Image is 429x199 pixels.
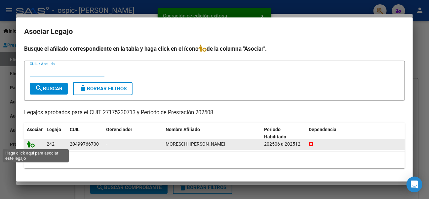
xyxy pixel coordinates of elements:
[79,86,127,92] span: Borrar Filtros
[407,177,422,192] div: Open Intercom Messenger
[24,109,405,117] p: Legajos aprobados para el CUIT 27175230713 y Período de Prestación 202508
[47,141,55,147] span: 242
[166,127,200,132] span: Nombre Afiliado
[306,123,405,144] datatable-header-cell: Dependencia
[262,123,306,144] datatable-header-cell: Periodo Habilitado
[24,152,405,168] div: 1 registros
[27,127,43,132] span: Asociar
[30,83,68,95] button: Buscar
[70,127,80,132] span: CUIL
[79,84,87,92] mat-icon: delete
[163,123,262,144] datatable-header-cell: Nombre Afiliado
[70,140,99,148] div: 20499766700
[44,123,67,144] datatable-header-cell: Legajo
[264,140,304,148] div: 202506 a 202512
[106,127,132,132] span: Gerenciador
[24,123,44,144] datatable-header-cell: Asociar
[67,123,103,144] datatable-header-cell: CUIL
[47,127,61,132] span: Legajo
[24,25,405,38] h2: Asociar Legajo
[24,44,405,53] h4: Busque el afiliado correspondiente en la tabla y haga click en el ícono de la columna "Asociar".
[264,127,287,140] span: Periodo Habilitado
[35,86,62,92] span: Buscar
[35,84,43,92] mat-icon: search
[309,127,337,132] span: Dependencia
[73,82,133,95] button: Borrar Filtros
[166,141,225,147] span: MORESCHI BYRON PATRICIO
[103,123,163,144] datatable-header-cell: Gerenciador
[106,141,107,147] span: -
